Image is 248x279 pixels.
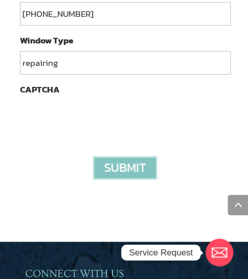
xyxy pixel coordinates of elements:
iframe: reCAPTCHA [20,100,175,140]
input: Submit [93,156,157,179]
label: CAPTCHA [20,84,60,95]
label: Window Type [20,35,73,46]
a: Email [206,239,233,266]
